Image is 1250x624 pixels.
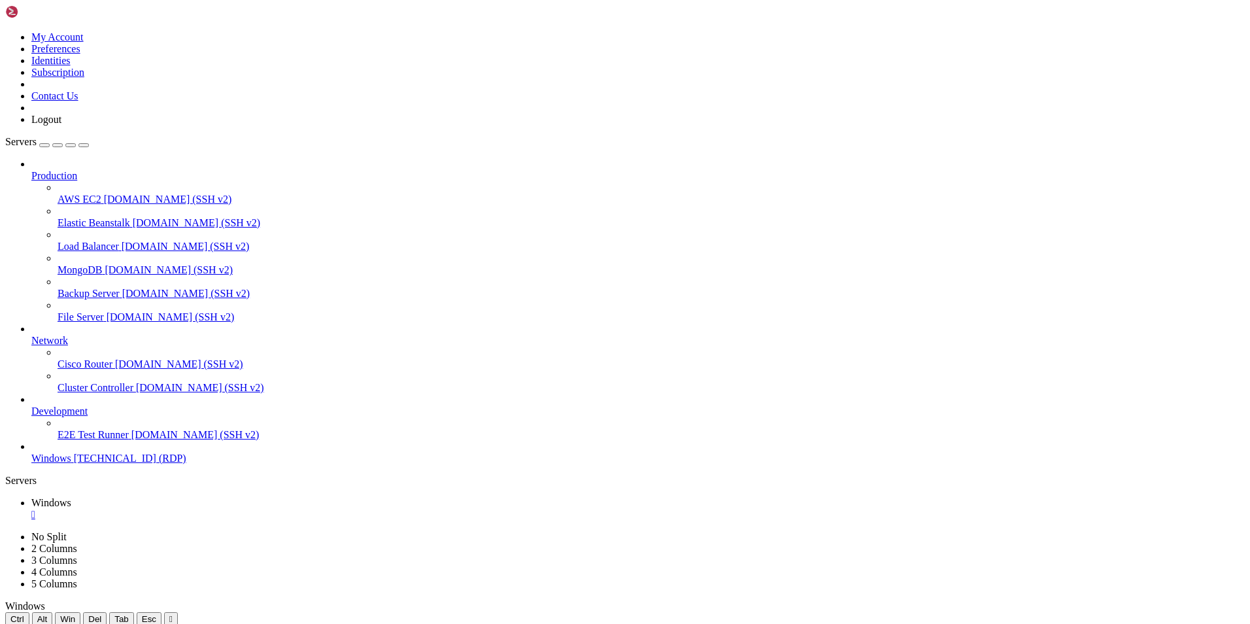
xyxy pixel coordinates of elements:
[58,429,1245,441] a: E2E Test Runner [DOMAIN_NAME] (SSH v2)
[31,323,1245,394] li: Network
[58,264,102,275] span: MongoDB
[88,614,101,624] span: Del
[58,288,120,299] span: Backup Server
[58,358,1245,370] a: Cisco Router [DOMAIN_NAME] (SSH v2)
[58,288,1245,300] a: Backup Server [DOMAIN_NAME] (SSH v2)
[31,335,1245,347] a: Network
[74,453,186,464] span: [TECHNICAL_ID] (RDP)
[31,453,1245,464] a: Windows [TECHNICAL_ID] (RDP)
[58,311,104,322] span: File Server
[5,5,80,18] img: Shellngn
[5,136,89,147] a: Servers
[31,335,68,346] span: Network
[31,55,71,66] a: Identities
[5,136,37,147] span: Servers
[31,90,78,101] a: Contact Us
[58,241,1245,252] a: Load Balancer [DOMAIN_NAME] (SSH v2)
[58,252,1245,276] li: MongoDB [DOMAIN_NAME] (SSH v2)
[58,358,112,370] span: Cisco Router
[58,311,1245,323] a: File Server [DOMAIN_NAME] (SSH v2)
[122,241,250,252] span: [DOMAIN_NAME] (SSH v2)
[31,497,1245,521] a: Windows
[31,406,88,417] span: Development
[133,217,261,228] span: [DOMAIN_NAME] (SSH v2)
[31,31,84,43] a: My Account
[31,158,1245,323] li: Production
[58,217,1245,229] a: Elastic Beanstalk [DOMAIN_NAME] (SSH v2)
[31,566,77,578] a: 4 Columns
[58,194,101,205] span: AWS EC2
[58,241,119,252] span: Load Balancer
[122,288,250,299] span: [DOMAIN_NAME] (SSH v2)
[31,531,67,542] a: No Split
[58,300,1245,323] li: File Server [DOMAIN_NAME] (SSH v2)
[58,205,1245,229] li: Elastic Beanstalk [DOMAIN_NAME] (SSH v2)
[169,614,173,624] div: 
[31,578,77,589] a: 5 Columns
[58,182,1245,205] li: AWS EC2 [DOMAIN_NAME] (SSH v2)
[31,555,77,566] a: 3 Columns
[58,417,1245,441] li: E2E Test Runner [DOMAIN_NAME] (SSH v2)
[58,217,130,228] span: Elastic Beanstalk
[58,276,1245,300] li: Backup Server [DOMAIN_NAME] (SSH v2)
[31,453,71,464] span: Windows
[58,382,133,393] span: Cluster Controller
[31,43,80,54] a: Preferences
[31,406,1245,417] a: Development
[58,229,1245,252] li: Load Balancer [DOMAIN_NAME] (SSH v2)
[31,394,1245,441] li: Development
[60,614,75,624] span: Win
[31,67,84,78] a: Subscription
[31,497,71,508] span: Windows
[37,614,48,624] span: Alt
[31,509,1245,521] a: 
[31,543,77,554] a: 2 Columns
[104,194,232,205] span: [DOMAIN_NAME] (SSH v2)
[58,347,1245,370] li: Cisco Router [DOMAIN_NAME] (SSH v2)
[10,614,24,624] span: Ctrl
[58,429,129,440] span: E2E Test Runner
[58,194,1245,205] a: AWS EC2 [DOMAIN_NAME] (SSH v2)
[31,170,1245,182] a: Production
[136,382,264,393] span: [DOMAIN_NAME] (SSH v2)
[31,170,77,181] span: Production
[105,264,233,275] span: [DOMAIN_NAME] (SSH v2)
[5,475,1245,487] div: Servers
[58,370,1245,394] li: Cluster Controller [DOMAIN_NAME] (SSH v2)
[115,358,243,370] span: [DOMAIN_NAME] (SSH v2)
[114,614,129,624] span: Tab
[31,441,1245,464] li: Windows [TECHNICAL_ID] (RDP)
[31,114,61,125] a: Logout
[107,311,235,322] span: [DOMAIN_NAME] (SSH v2)
[5,600,45,612] span: Windows
[142,614,156,624] span: Esc
[58,382,1245,394] a: Cluster Controller [DOMAIN_NAME] (SSH v2)
[131,429,260,440] span: [DOMAIN_NAME] (SSH v2)
[58,264,1245,276] a: MongoDB [DOMAIN_NAME] (SSH v2)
